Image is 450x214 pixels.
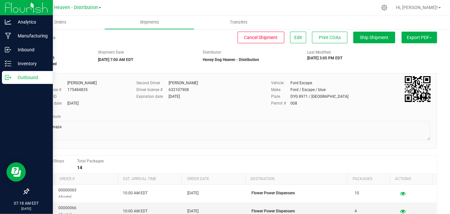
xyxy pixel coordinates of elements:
[58,187,76,199] span: 00000065
[245,174,347,185] th: Destination
[390,174,432,185] th: Actions
[347,174,390,185] th: Packages
[244,35,278,40] span: Cancel Shipment
[77,159,104,163] span: Total Packages
[221,19,256,25] span: Transfers
[5,60,11,67] inline-svg: Inventory
[291,94,349,99] div: DYG 8971 / [GEOGRAPHIC_DATA]
[67,80,97,86] div: [PERSON_NAME]
[28,49,88,55] span: Shipment #
[169,94,180,99] div: [DATE]
[402,32,437,43] button: Export PDF
[187,190,199,196] span: [DATE]
[271,80,291,86] label: Vehicle
[271,87,291,93] label: Make
[238,32,284,43] button: Cancel Shipment
[54,174,118,185] th: Order #
[5,33,11,39] inline-svg: Manufacturing
[319,35,341,40] span: Print COAs
[98,49,124,55] label: Shipment Date
[136,80,169,86] label: Second Driver
[355,190,359,196] span: 10
[291,100,298,106] div: 008
[194,15,283,29] a: Transfers
[396,5,438,10] span: Hi, [PERSON_NAME]!
[181,174,245,185] th: Order date
[312,32,347,43] button: Print COAs
[353,32,395,43] button: Ship Shipment
[291,87,326,93] div: Ford / Escape / blue
[77,165,82,170] strong: 14
[405,76,431,102] img: Scan me!
[380,5,388,11] div: Manage settings
[136,87,169,93] label: Driver license #
[169,80,198,86] div: [PERSON_NAME]
[118,174,182,185] th: Est. arrival time
[11,74,50,81] p: Outbound
[6,162,26,182] iframe: Resource center
[169,87,189,93] div: 632107908
[360,35,389,40] span: Ship Shipment
[11,32,50,40] p: Manufacturing
[5,74,11,81] inline-svg: Outbound
[11,18,50,26] p: Analytics
[30,5,98,10] span: Honey Dog Heaven - Distribution
[291,80,312,86] div: Ford Escape
[5,46,11,53] inline-svg: Inbound
[15,15,105,29] a: Orders
[271,94,291,99] label: Plate
[294,35,302,40] span: Edit
[136,94,169,99] label: Expiration date
[105,15,194,29] a: Shipments
[131,19,168,25] span: Shipments
[405,76,431,102] qrcode: 20250821-001
[58,193,76,199] p: Allocated
[67,100,79,106] div: [DATE]
[11,60,50,67] p: Inventory
[45,19,75,25] span: Orders
[252,190,347,196] p: Flower Power Dispensers
[307,56,342,60] strong: [DATE] 3:05 PM EDT
[3,200,50,206] p: 07:18 AM EDT
[11,46,50,54] p: Inbound
[203,49,221,55] label: Distributor
[307,49,331,55] label: Last Modified
[67,87,88,93] div: 175484835
[271,100,291,106] label: Permit #
[123,190,148,196] span: 10:00 AM EDT
[5,19,11,25] inline-svg: Analytics
[290,32,306,43] button: Edit
[3,206,50,211] p: [DATE]
[203,57,259,62] strong: Honey Dog Heaven - Distribution
[98,57,133,62] strong: [DATE] 7:00 AM EDT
